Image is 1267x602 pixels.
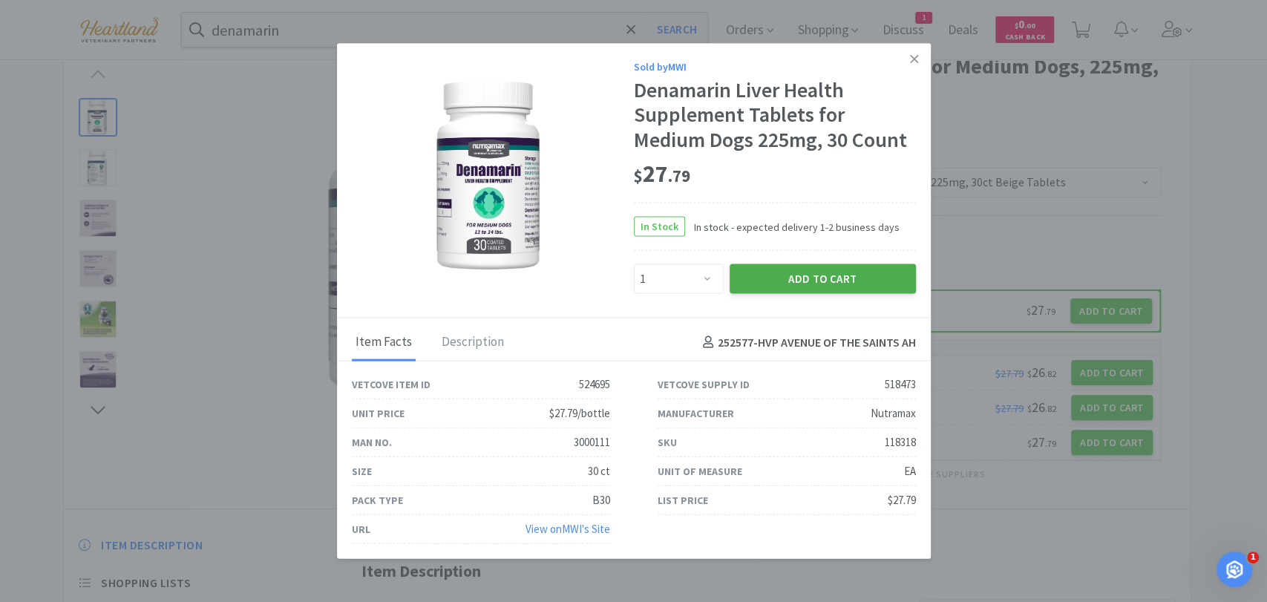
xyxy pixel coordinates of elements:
[634,58,916,74] div: Sold by MWI
[634,165,643,186] span: $
[888,491,916,509] div: $27.79
[592,491,610,509] div: B30
[885,376,916,393] div: 518473
[438,324,508,361] div: Description
[352,405,405,422] div: Unit Price
[579,376,610,393] div: 524695
[658,434,677,451] div: SKU
[904,462,916,480] div: EA
[658,376,750,393] div: Vetcove Supply ID
[1247,552,1259,563] span: 1
[1217,552,1252,587] iframe: Intercom live chat
[526,522,610,536] a: View onMWI's Site
[352,521,370,537] div: URL
[668,165,690,186] span: . 79
[697,333,916,353] h4: 252577 - HVP AVENUE OF THE SAINTS AH
[352,434,392,451] div: Man No.
[658,492,708,508] div: List Price
[635,217,684,236] span: In Stock
[634,77,916,152] div: Denamarin Liver Health Supplement Tablets for Medium Dogs 225mg, 30 Count
[549,405,610,422] div: $27.79/bottle
[634,158,690,188] span: 27
[730,264,916,294] button: Add to Cart
[885,433,916,451] div: 118318
[352,492,403,508] div: Pack Type
[396,79,589,272] img: fbb64b04733b4ff3b550ca46172ffd91.png
[871,405,916,422] div: Nutramax
[658,405,734,422] div: Manufacturer
[685,218,900,235] span: In stock - expected delivery 1-2 business days
[352,324,416,361] div: Item Facts
[658,463,742,480] div: Unit of Measure
[588,462,610,480] div: 30 ct
[574,433,610,451] div: 3000111
[352,463,372,480] div: Size
[352,376,430,393] div: Vetcove Item ID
